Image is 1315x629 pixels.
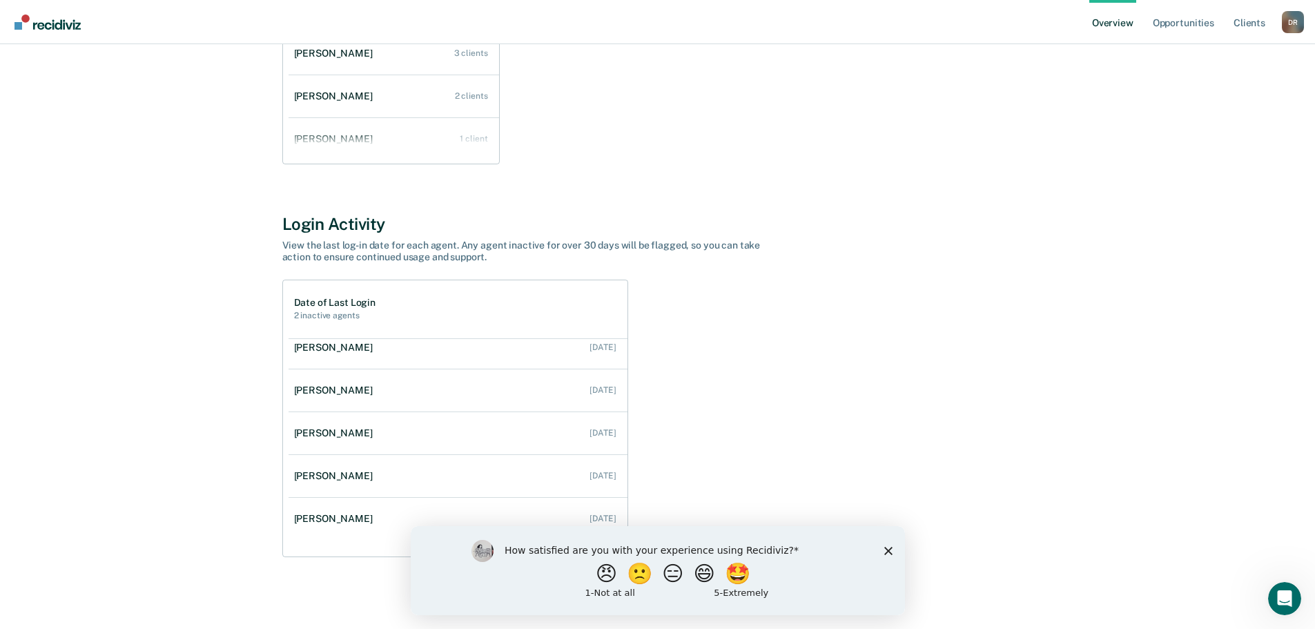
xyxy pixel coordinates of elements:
h1: Date of Last Login [294,297,376,309]
a: [PERSON_NAME] [DATE] [289,499,627,539]
a: [PERSON_NAME] [DATE] [289,328,627,367]
div: [DATE] [590,342,616,352]
div: View the last log-in date for each agent. Any agent inactive for over 30 days will be flagged, so... [282,240,766,263]
iframe: Survey by Kim from Recidiviz [411,526,905,615]
div: [DATE] [590,428,616,438]
a: [PERSON_NAME] 3 clients [289,34,499,73]
div: [PERSON_NAME] [294,470,378,482]
div: [PERSON_NAME] [294,48,378,59]
div: D R [1282,11,1304,33]
div: [DATE] [590,514,616,523]
div: [PERSON_NAME] [294,513,378,525]
a: [PERSON_NAME] 2 clients [289,77,499,116]
div: [PERSON_NAME] [294,90,378,102]
h2: 2 inactive agents [294,311,376,320]
div: 1 client [460,134,487,144]
a: [PERSON_NAME] [DATE] [289,414,627,453]
img: Recidiviz [14,14,81,30]
div: [PERSON_NAME] [294,427,378,439]
div: [DATE] [590,471,616,481]
div: 3 clients [454,48,488,58]
div: [PERSON_NAME] [294,342,378,354]
div: Login Activity [282,214,1033,234]
div: 2 clients [455,91,488,101]
iframe: Intercom live chat [1268,582,1301,615]
div: [PERSON_NAME] [294,385,378,396]
div: [DATE] [590,385,616,395]
a: [PERSON_NAME] [DATE] [289,456,627,496]
a: [PERSON_NAME] [DATE] [289,371,627,410]
div: [PERSON_NAME] [294,133,378,145]
button: Profile dropdown button [1282,11,1304,33]
a: [PERSON_NAME] 1 client [289,119,499,159]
